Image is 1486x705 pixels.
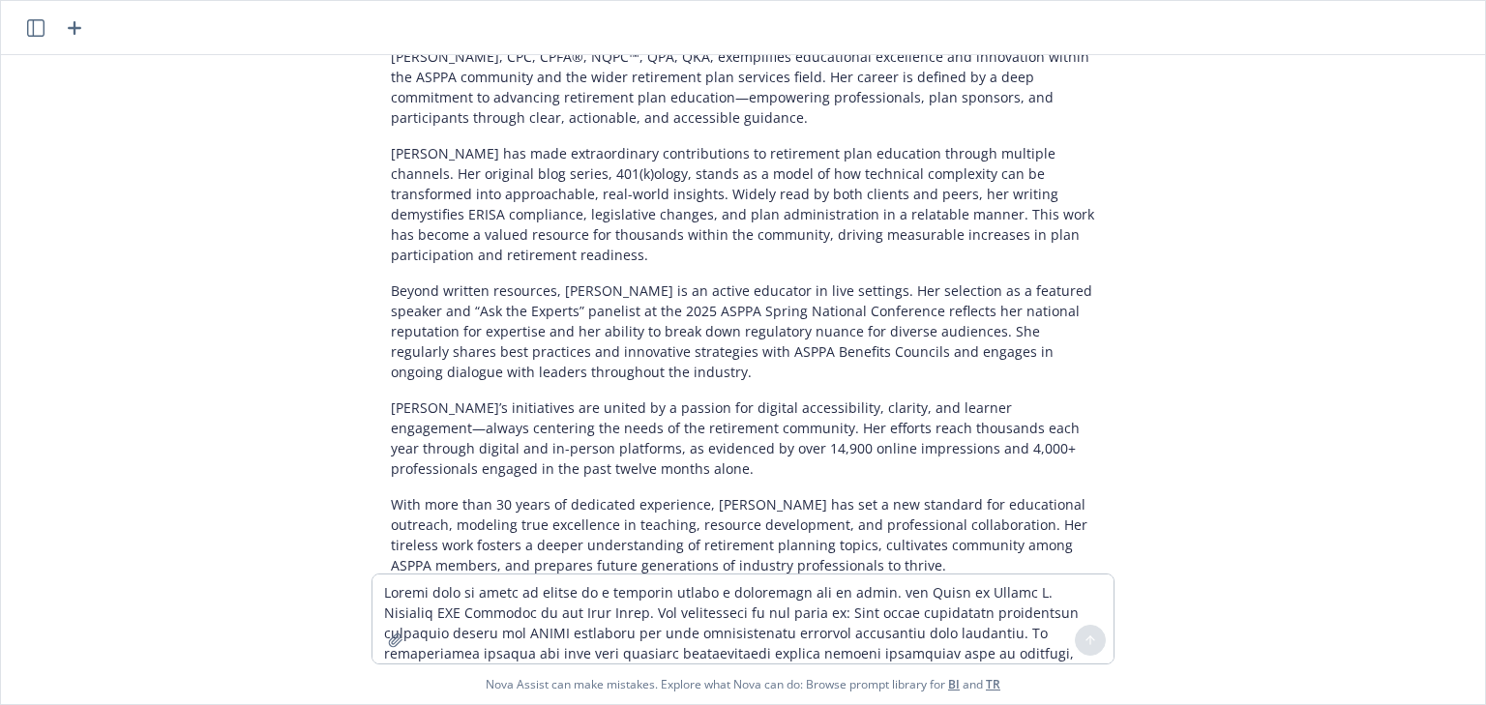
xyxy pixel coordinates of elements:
a: BI [948,676,960,692]
p: [PERSON_NAME] has made extraordinary contributions to retirement plan education through multiple ... [391,143,1095,265]
span: Nova Assist can make mistakes. Explore what Nova can do: Browse prompt library for and [9,664,1477,704]
p: Beyond written resources, [PERSON_NAME] is an active educator in live settings. Her selection as ... [391,280,1095,382]
p: [PERSON_NAME]’s initiatives are united by a passion for digital accessibility, clarity, and learn... [391,397,1095,479]
a: TR [986,676,1000,692]
p: With more than 30 years of dedicated experience, [PERSON_NAME] has set a new standard for educati... [391,494,1095,575]
p: [PERSON_NAME], CPC, CPFA®, NQPC™, QPA, QKA, exemplifies educational excellence and innovation wit... [391,46,1095,128]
